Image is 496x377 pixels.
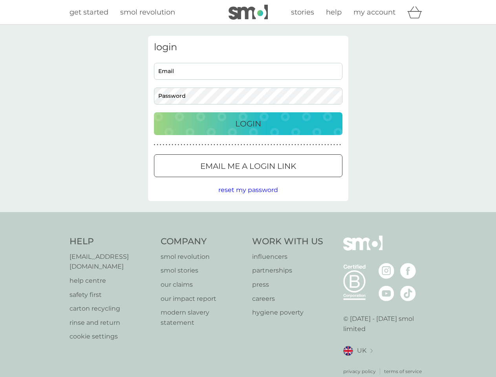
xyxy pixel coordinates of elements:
[256,143,257,147] p: ●
[218,186,278,194] span: reset my password
[210,143,212,147] p: ●
[175,143,176,147] p: ●
[291,8,314,16] span: stories
[304,143,305,147] p: ●
[172,143,173,147] p: ●
[169,143,170,147] p: ●
[343,368,376,375] a: privacy policy
[161,236,244,248] h4: Company
[333,143,335,147] p: ●
[184,143,185,147] p: ●
[289,143,290,147] p: ●
[217,143,218,147] p: ●
[241,143,242,147] p: ●
[214,143,215,147] p: ●
[343,314,427,334] p: © [DATE] - [DATE] smol limited
[291,7,314,18] a: stories
[196,143,197,147] p: ●
[343,346,353,356] img: UK flag
[178,143,179,147] p: ●
[161,307,244,328] a: modern slavery statement
[326,7,342,18] a: help
[161,265,244,276] a: smol stories
[252,280,323,290] a: press
[154,154,342,177] button: Email me a login link
[343,236,383,262] img: smol
[70,290,153,300] a: safety first
[379,263,394,279] img: visit the smol Instagram page
[235,117,261,130] p: Login
[193,143,194,147] p: ●
[70,276,153,286] a: help centre
[353,8,395,16] span: my account
[330,143,332,147] p: ●
[400,285,416,301] img: visit the smol Tiktok page
[252,236,323,248] h4: Work With Us
[200,160,296,172] p: Email me a login link
[295,143,296,147] p: ●
[232,143,233,147] p: ●
[322,143,323,147] p: ●
[208,143,209,147] p: ●
[220,143,221,147] p: ●
[70,331,153,342] a: cookie settings
[282,143,284,147] p: ●
[190,143,191,147] p: ●
[384,368,422,375] a: terms of service
[154,112,342,135] button: Login
[286,143,287,147] p: ●
[298,143,299,147] p: ●
[252,307,323,318] a: hygiene poverty
[70,8,108,16] span: get started
[218,185,278,195] button: reset my password
[70,236,153,248] h4: Help
[370,349,373,353] img: select a new location
[234,143,236,147] p: ●
[291,143,293,147] p: ●
[166,143,167,147] p: ●
[70,318,153,328] a: rinse and return
[154,143,156,147] p: ●
[120,7,175,18] a: smol revolution
[202,143,203,147] p: ●
[353,7,395,18] a: my account
[306,143,308,147] p: ●
[407,4,427,20] div: basket
[161,252,244,262] a: smol revolution
[229,5,268,20] img: smol
[274,143,275,147] p: ●
[252,265,323,276] a: partnerships
[318,143,320,147] p: ●
[337,143,338,147] p: ●
[160,143,161,147] p: ●
[267,143,269,147] p: ●
[324,143,326,147] p: ●
[70,304,153,314] a: carton recycling
[70,252,153,272] p: [EMAIL_ADDRESS][DOMAIN_NAME]
[400,263,416,279] img: visit the smol Facebook page
[313,143,314,147] p: ●
[243,143,245,147] p: ●
[276,143,278,147] p: ●
[226,143,227,147] p: ●
[199,143,200,147] p: ●
[187,143,188,147] p: ●
[163,143,164,147] p: ●
[271,143,272,147] p: ●
[161,280,244,290] a: our claims
[265,143,266,147] p: ●
[154,42,342,53] h3: login
[262,143,263,147] p: ●
[309,143,311,147] p: ●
